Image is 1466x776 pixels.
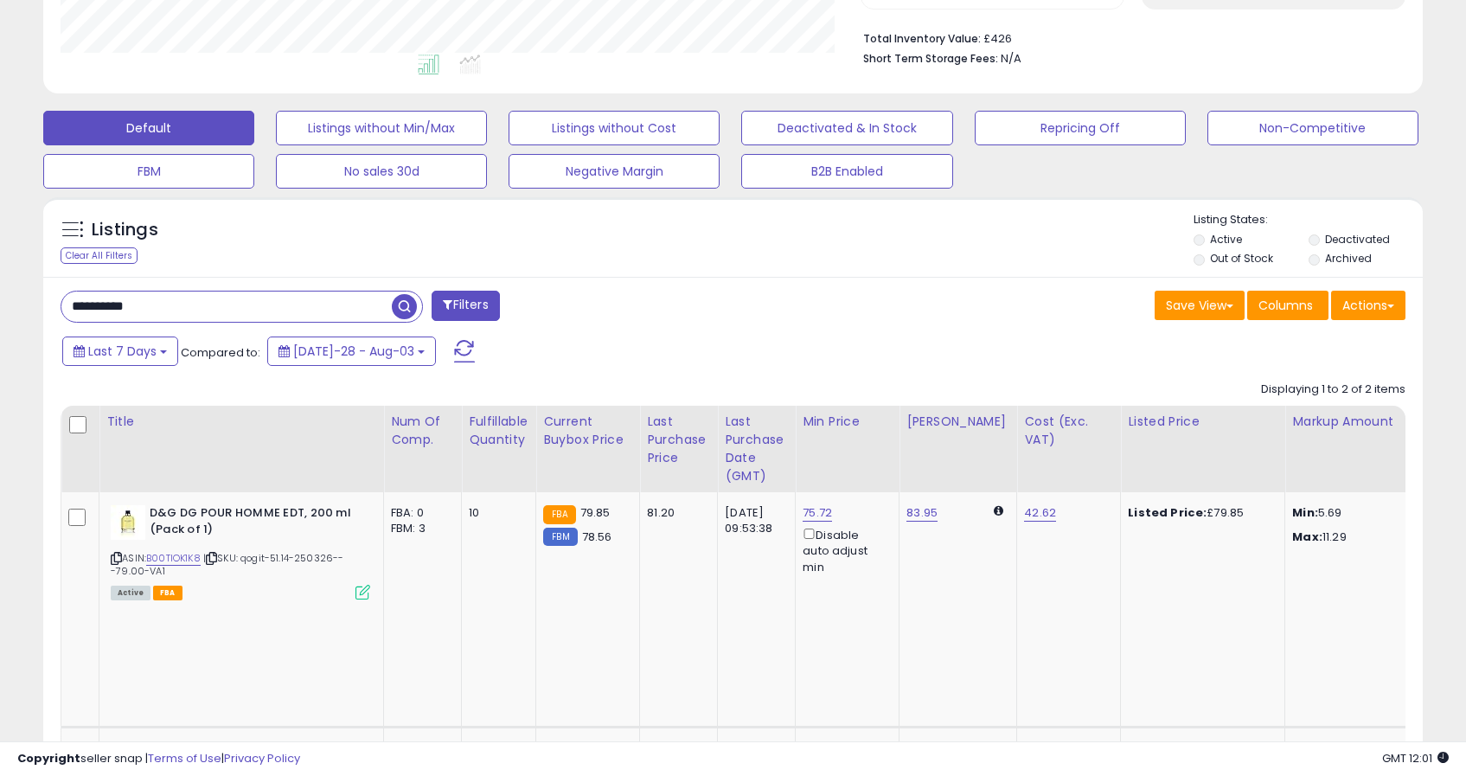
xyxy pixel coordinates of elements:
[469,505,522,521] div: 10
[975,111,1186,145] button: Repricing Off
[469,413,528,449] div: Fulfillable Quantity
[43,111,254,145] button: Default
[1292,505,1436,521] p: 5.69
[1247,291,1328,320] button: Columns
[1001,50,1021,67] span: N/A
[111,551,344,577] span: | SKU: qogit-51.14-250326---79.00-VA1
[906,413,1009,431] div: [PERSON_NAME]
[725,413,788,485] div: Last Purchase Date (GMT)
[17,751,300,767] div: seller snap | |
[92,218,158,242] h5: Listings
[1128,504,1207,521] b: Listed Price:
[111,586,150,600] span: All listings currently available for purchase on Amazon
[741,154,952,189] button: B2B Enabled
[863,51,998,66] b: Short Term Storage Fees:
[1382,750,1449,766] span: 2025-08-11 12:01 GMT
[276,154,487,189] button: No sales 30d
[153,586,182,600] span: FBA
[725,505,782,536] div: [DATE] 09:53:38
[1325,251,1372,266] label: Archived
[1292,504,1318,521] strong: Min:
[1128,413,1277,431] div: Listed Price
[1325,232,1390,247] label: Deactivated
[580,504,611,521] span: 79.85
[1024,504,1056,522] a: 42.62
[391,413,454,449] div: Num of Comp.
[111,505,145,540] img: 31UM+9O6kEL._SL40_.jpg
[1024,413,1113,449] div: Cost (Exc. VAT)
[293,343,414,360] span: [DATE]-28 - Aug-03
[863,27,1392,48] li: £426
[148,750,221,766] a: Terms of Use
[647,413,710,467] div: Last Purchase Price
[1261,382,1405,398] div: Displaying 1 to 2 of 2 items
[276,111,487,145] button: Listings without Min/Max
[391,505,448,521] div: FBA: 0
[1194,212,1423,228] p: Listing States:
[111,505,370,598] div: ASIN:
[43,154,254,189] button: FBM
[863,31,981,46] b: Total Inventory Value:
[88,343,157,360] span: Last 7 Days
[741,111,952,145] button: Deactivated & In Stock
[1292,529,1436,545] p: 11.29
[267,337,436,366] button: [DATE]-28 - Aug-03
[1292,413,1442,431] div: Markup Amount
[509,154,720,189] button: Negative Margin
[906,504,938,522] a: 83.95
[146,551,201,566] a: B00TIOK1K8
[181,344,260,361] span: Compared to:
[1128,505,1271,521] div: £79.85
[543,413,632,449] div: Current Buybox Price
[432,291,499,321] button: Filters
[1331,291,1405,320] button: Actions
[62,337,178,366] button: Last 7 Days
[1292,529,1322,545] strong: Max:
[543,505,575,524] small: FBA
[1258,297,1313,314] span: Columns
[106,413,376,431] div: Title
[803,413,892,431] div: Min Price
[803,504,832,522] a: 75.72
[803,525,886,575] div: Disable auto adjust min
[1155,291,1245,320] button: Save View
[1210,232,1242,247] label: Active
[509,111,720,145] button: Listings without Cost
[224,750,300,766] a: Privacy Policy
[1207,111,1418,145] button: Non-Competitive
[582,529,612,545] span: 78.56
[647,505,704,521] div: 81.20
[61,247,138,264] div: Clear All Filters
[1210,251,1273,266] label: Out of Stock
[17,750,80,766] strong: Copyright
[150,505,360,542] b: D&G DG POUR HOMME EDT, 200 ml (Pack of 1)
[391,521,448,536] div: FBM: 3
[543,528,577,546] small: FBM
